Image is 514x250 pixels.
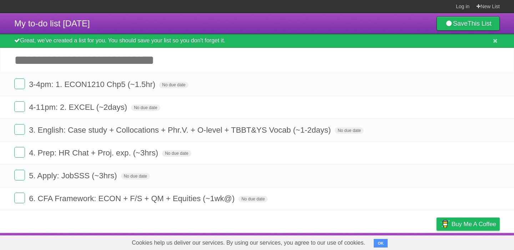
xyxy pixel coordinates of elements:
[121,173,150,179] span: No due date
[365,235,394,248] a: Developers
[14,124,25,135] label: Done
[374,239,388,248] button: OK
[437,16,500,31] a: SaveThis List
[238,196,267,202] span: No due date
[29,126,333,134] span: 3. English: Case study + Collocations + Phr.V. + O-level + TBBT&YS Vocab (~1-2days)
[14,147,25,158] label: Done
[29,103,129,112] span: 4-11pm: 2. EXCEL (~2days)
[335,127,364,134] span: No due date
[455,235,500,248] a: Suggest a feature
[403,235,419,248] a: Terms
[427,235,446,248] a: Privacy
[452,218,496,230] span: Buy me a coffee
[468,20,492,27] b: This List
[162,150,191,157] span: No due date
[131,104,160,111] span: No due date
[29,194,236,203] span: 6. CFA Framework: ECON + F/S + QM + Equities (~1wk@)
[29,148,160,157] span: 4. Prep: HR Chat + Proj. exp. (~3hrs)
[342,235,357,248] a: About
[437,218,500,231] a: Buy me a coffee
[29,80,157,89] span: 3-4pm: 1. ECON1210 Chp5 (~1.5hr)
[440,218,450,230] img: Buy me a coffee
[14,78,25,89] label: Done
[14,170,25,180] label: Done
[14,101,25,112] label: Done
[14,193,25,203] label: Done
[14,19,90,28] span: My to-do list [DATE]
[125,236,372,250] span: Cookies help us deliver our services. By using our services, you agree to our use of cookies.
[29,171,119,180] span: 5. Apply: JobSSS (~3hrs)
[159,82,188,88] span: No due date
